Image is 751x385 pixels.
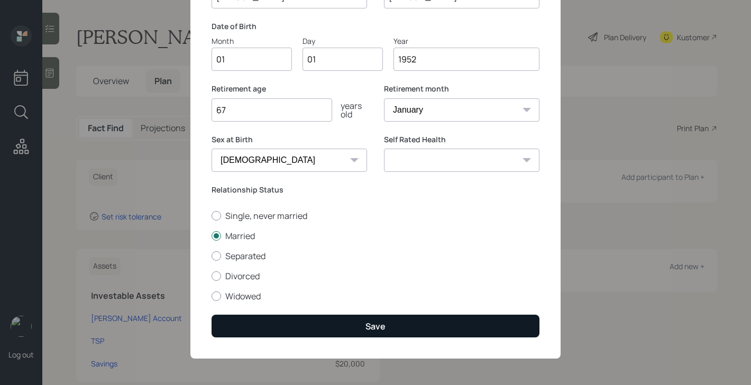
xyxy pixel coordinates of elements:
[384,84,539,94] label: Retirement month
[212,84,367,94] label: Retirement age
[212,230,539,242] label: Married
[212,134,367,145] label: Sex at Birth
[212,250,539,262] label: Separated
[212,48,292,71] input: Month
[212,35,292,47] div: Month
[212,290,539,302] label: Widowed
[303,48,383,71] input: Day
[332,102,367,118] div: years old
[393,35,539,47] div: Year
[212,270,539,282] label: Divorced
[303,35,383,47] div: Day
[393,48,539,71] input: Year
[212,315,539,337] button: Save
[212,185,539,195] label: Relationship Status
[212,21,539,32] label: Date of Birth
[384,134,539,145] label: Self Rated Health
[212,210,539,222] label: Single, never married
[365,320,386,332] div: Save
